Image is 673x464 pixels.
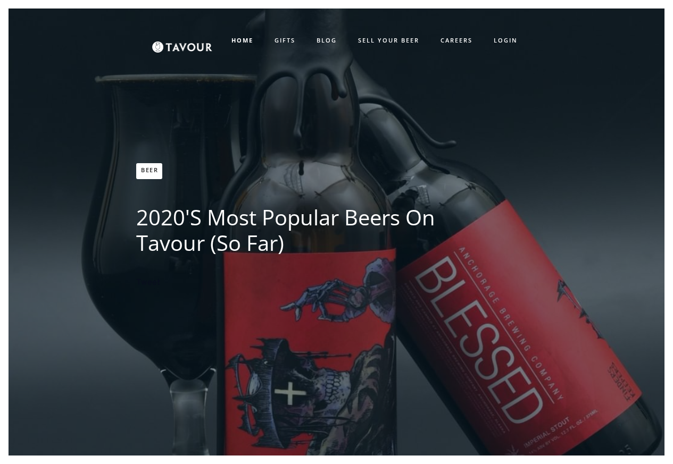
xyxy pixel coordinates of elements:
a: Beer [136,163,162,179]
a: HOME [221,32,264,49]
a: Tweet [136,277,160,288]
a: CAREERS [430,32,483,49]
a: BLOG [306,32,347,49]
h1: 2020's Most Popular Beers On Tavour (So Far) [136,205,439,256]
a: LOGIN [483,32,528,49]
a: SELL YOUR BEER [347,32,430,49]
strong: HOME [231,36,253,44]
a: GIFTS [264,32,306,49]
